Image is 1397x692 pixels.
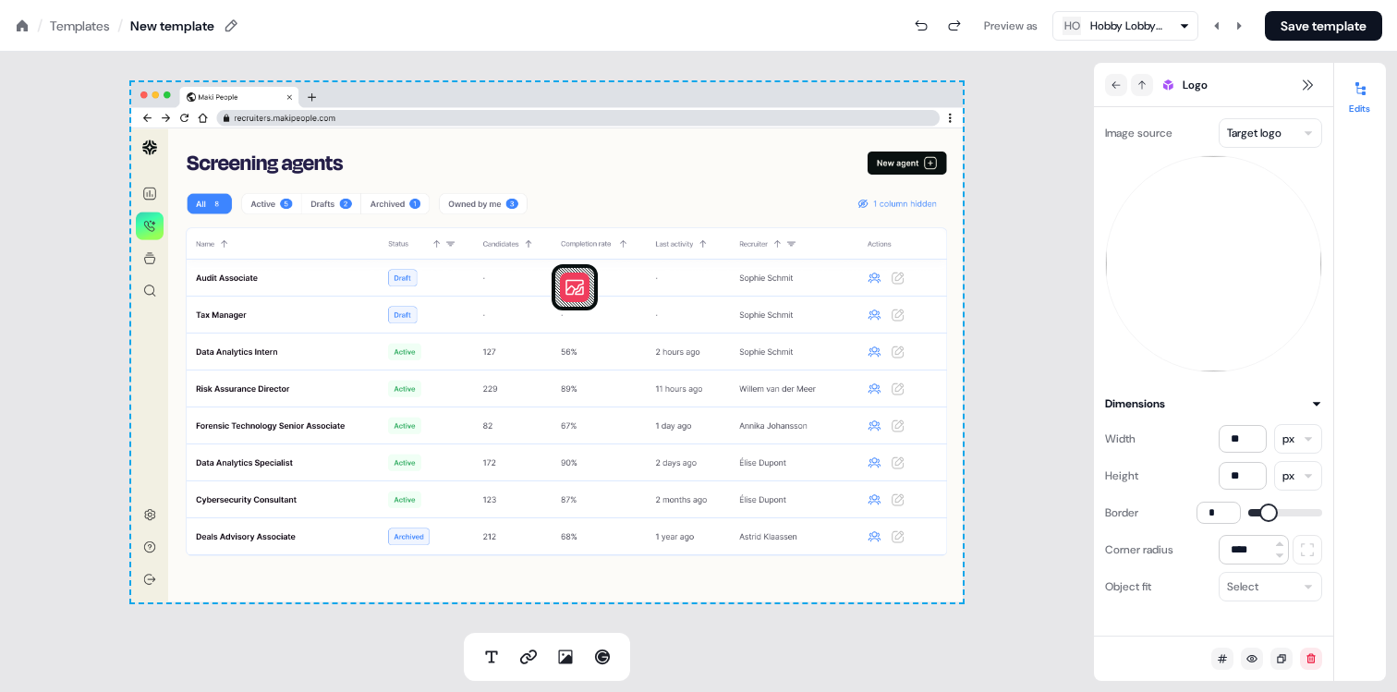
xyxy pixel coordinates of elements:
[1105,424,1136,454] div: Width
[1105,498,1138,528] div: Border
[1282,430,1294,448] div: px
[1105,118,1172,148] div: Image source
[1105,395,1165,413] div: Dimensions
[1282,467,1294,485] div: px
[130,17,214,35] div: New template
[1334,74,1386,115] button: Edits
[50,17,110,35] a: Templates
[1265,11,1382,41] button: Save template
[1052,11,1198,41] button: HOHobby Lobby Transportation
[1105,535,1173,565] div: Corner radius
[1105,572,1151,601] div: Object fit
[1105,395,1322,413] button: Dimensions
[1227,124,1282,142] div: Target logo
[1105,461,1138,491] div: Height
[1090,17,1164,35] div: Hobby Lobby Transportation
[1064,17,1080,35] div: HO
[984,17,1038,35] div: Preview as
[117,16,123,36] div: /
[1183,76,1208,94] span: Logo
[1227,577,1258,596] div: Select
[37,16,43,36] div: /
[1219,572,1322,601] button: Select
